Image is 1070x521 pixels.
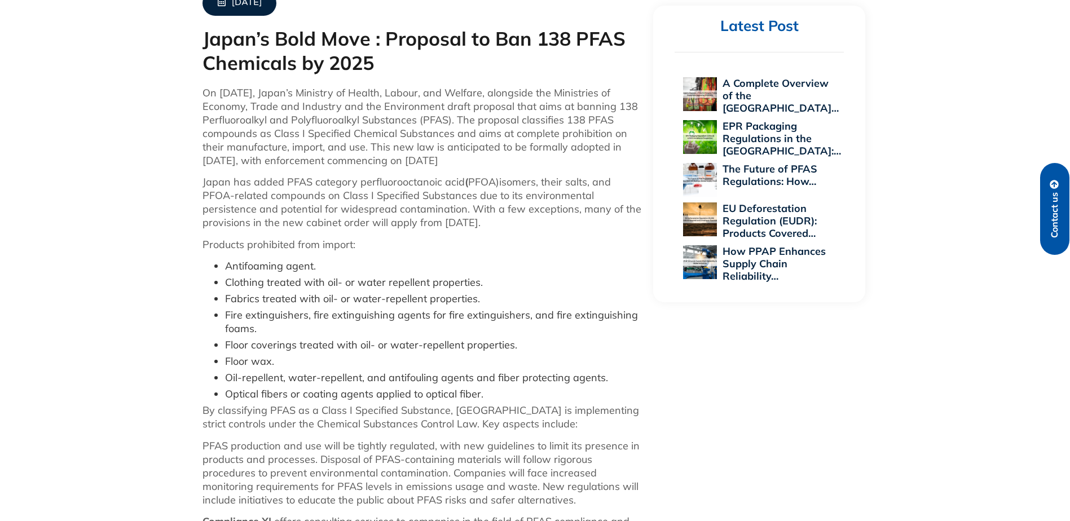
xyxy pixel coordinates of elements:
li: Oil-repellent, water-repellent, and antifouling agents and fiber protecting agents. [225,371,642,385]
h1: Japan’s Bold Move : Proposal to Ban 138 PFAS Chemicals by 2025 [202,27,642,75]
li: Floor coverings treated with oil- or water-repellent properties. [225,338,642,352]
a: EPR Packaging Regulations in the [GEOGRAPHIC_DATA]:… [723,120,841,157]
a: A Complete Overview of the [GEOGRAPHIC_DATA]… [723,77,839,114]
li: Optical fibers or coating agents applied to optical fiber. [225,387,642,401]
a: The Future of PFAS Regulations: How… [723,162,817,188]
span: Contact us [1050,192,1060,238]
a: How PPAP Enhances Supply Chain Reliability… [723,245,826,282]
img: A Complete Overview of the EU Personal Protective Equipment Regulation 2016/425 [683,77,717,111]
a: Contact us [1040,163,1069,255]
li: Fire extinguishers, fire extinguishing agents for fire extinguishers, and fire extinguishing foams. [225,308,642,335]
img: EU Deforestation Regulation (EUDR): Products Covered and Compliance Essentials [683,202,717,236]
li: Fabrics treated with oil- or water-repellent properties. [225,292,642,306]
p: By classifying PFAS as a Class I Specified Substance, [GEOGRAPHIC_DATA] is implementing strict co... [202,404,642,431]
strong: ( [465,175,468,188]
p: Japan has added PFAS category perfluorooctanoic acid PFOA)isomers, their salts, and PFOA-related ... [202,175,642,229]
p: On [DATE], Japan’s Ministry of Health, Labour, and Welfare, alongside the Ministries of Economy, ... [202,86,642,167]
img: EPR Packaging Regulations in the US: A 2025 Compliance Perspective [683,120,717,154]
li: Clothing treated with oil- or water repellent properties. [225,276,642,289]
img: How PPAP Enhances Supply Chain Reliability Across Global Industries [683,245,717,279]
img: The Future of PFAS Regulations: How 2025 Will Reshape Global Supply Chains [683,163,717,197]
li: Floor wax. [225,355,642,368]
h2: Latest Post [675,17,844,36]
li: Antifoaming agent. [225,259,642,273]
p: PFAS production and use will be tightly regulated, with new guidelines to limit its presence in p... [202,439,642,507]
a: EU Deforestation Regulation (EUDR): Products Covered… [723,202,817,240]
p: Products prohibited from import: [202,238,642,251]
